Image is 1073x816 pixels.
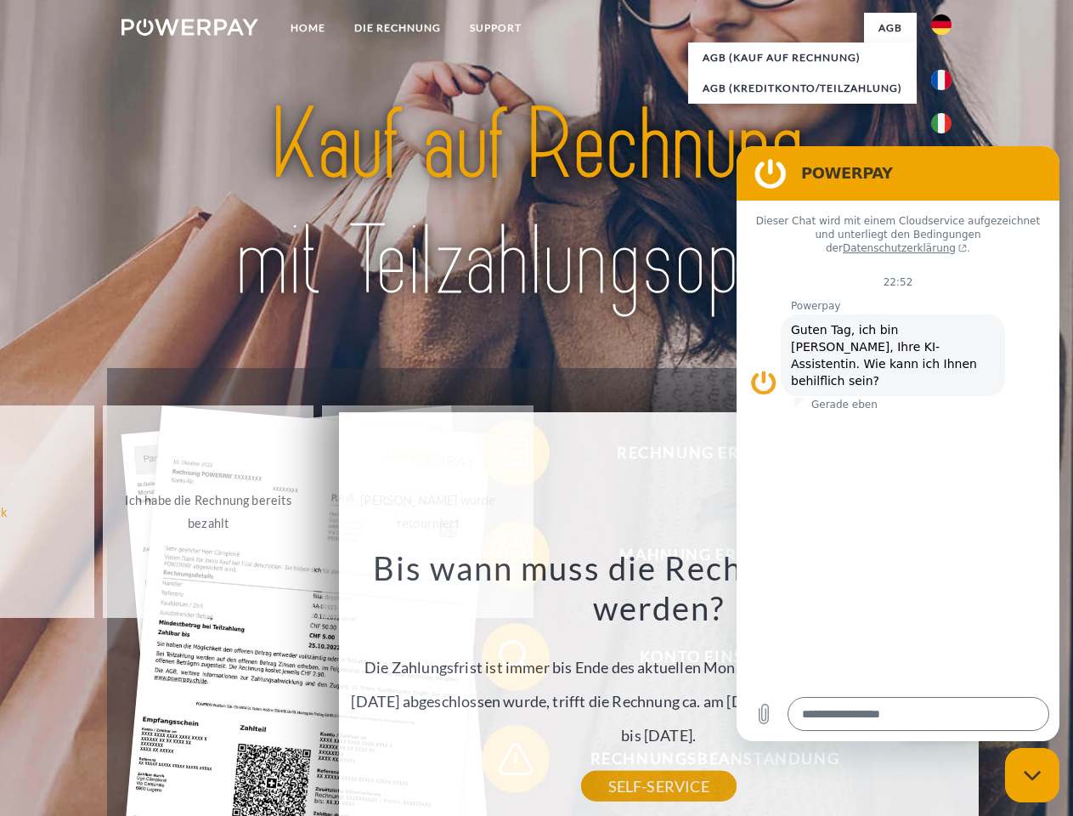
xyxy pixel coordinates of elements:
img: title-powerpay_de.svg [162,82,911,326]
img: logo-powerpay-white.svg [121,19,258,36]
a: Home [276,13,340,43]
div: Die Zahlungsfrist ist immer bis Ende des aktuellen Monats. Wenn die Bestellung z.B. am [DATE] abg... [348,547,969,786]
a: DIE RECHNUNG [340,13,455,43]
a: agb [864,13,917,43]
div: Ich habe die Rechnung bereits bezahlt [113,489,304,535]
iframe: Schaltfläche zum Öffnen des Messaging-Fensters; Konversation läuft [1005,748,1059,802]
img: it [931,113,952,133]
a: SELF-SERVICE [581,771,737,802]
img: fr [931,70,952,90]
a: AGB (Kauf auf Rechnung) [688,42,917,73]
iframe: Messaging-Fenster [737,146,1059,741]
img: de [931,14,952,35]
h3: Bis wann muss die Rechnung bezahlt werden? [348,547,969,629]
a: AGB (Kreditkonto/Teilzahlung) [688,73,917,104]
a: SUPPORT [455,13,536,43]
